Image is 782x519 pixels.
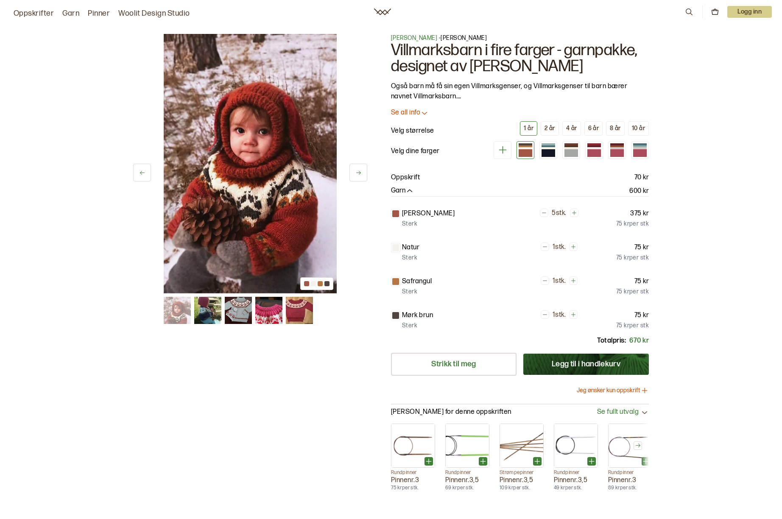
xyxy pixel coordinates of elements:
[374,8,391,15] a: Woolit
[545,125,555,132] div: 2 år
[539,141,557,159] div: Indigoblå og petrol (utsolgt)
[597,336,626,346] p: Totalpris:
[391,109,420,117] p: Se all info
[634,243,649,253] p: 75 kr
[634,310,649,321] p: 75 kr
[391,353,517,376] a: Strikk til meg
[164,34,337,293] img: Bilde av oppskrift
[391,476,435,485] p: Pinnenr. 3
[500,476,544,485] p: Pinnenr. 3,5
[517,141,534,159] div: Brent oransje sterk
[391,109,649,117] button: Se all info
[562,141,580,159] div: Grå og kobber
[391,408,511,417] p: [PERSON_NAME] for denne oppskriften
[391,424,435,467] img: Pinne
[608,469,652,476] p: Rundpinner
[500,485,544,491] p: 109 kr per stk.
[554,485,598,491] p: 49 kr per stk.
[402,243,419,253] p: Natur
[391,469,435,476] p: Rundpinner
[523,354,649,375] button: Legg til i handlekurv
[608,141,626,159] div: Elida (utsolgt)
[402,220,417,228] p: Sterk
[566,125,577,132] div: 4 år
[402,321,417,330] p: Sterk
[402,276,432,287] p: Safrangul
[445,469,489,476] p: Rundpinner
[554,469,598,476] p: Rundpinner
[606,121,625,136] button: 8 år
[391,81,649,102] p: Også barn må få sin egen Villmarksgenser, og Villmarksgenser til barn bærer navnet Villmarksbarn.
[520,121,537,136] button: 1 år
[554,476,598,485] p: Pinnenr. 3,5
[118,8,190,20] a: Woolit Design Studio
[727,6,772,18] button: User dropdown
[88,8,110,20] a: Pinner
[62,8,79,20] a: Garn
[632,125,645,132] div: 10 år
[402,287,417,296] p: Sterk
[391,187,414,195] button: Garn
[616,254,649,262] p: 75 kr per stk
[609,424,652,467] img: Pinne
[14,8,54,20] a: Oppskrifter
[597,408,639,417] span: Se fullt utvalg
[631,141,649,159] div: Elly (utsolgt)
[616,220,649,228] p: 75 kr per stk
[391,408,649,417] button: [PERSON_NAME] for denne oppskriftenSe fullt utvalg
[402,254,417,262] p: Sterk
[610,125,621,132] div: 8 år
[554,424,598,467] img: Pinne
[616,321,649,330] p: 75 kr per stk
[391,126,434,136] p: Velg størrelse
[634,276,649,287] p: 75 kr
[500,469,544,476] p: Strømpepinner
[402,209,455,219] p: [PERSON_NAME]
[585,141,603,159] div: Rosa og Rød (utsolgt)
[391,34,437,42] a: [PERSON_NAME]
[630,209,649,219] p: 375 kr
[524,125,533,132] div: 1 år
[391,146,440,156] p: Velg dine farger
[445,476,489,485] p: Pinnenr. 3,5
[500,424,543,467] img: Pinne
[608,476,652,485] p: Pinnenr. 3
[577,386,649,395] button: Jeg ønsker kun oppskrift
[608,485,652,491] p: 89 kr per stk.
[584,121,603,136] button: 6 år
[541,121,559,136] button: 2 år
[616,287,649,296] p: 75 kr per stk
[628,121,649,136] button: 10 år
[588,125,599,132] div: 6 år
[634,173,649,183] p: 70 kr
[553,277,566,286] p: 1 stk.
[629,186,649,196] p: 600 kr
[391,173,420,183] p: Oppskrift
[553,311,566,320] p: 1 stk.
[552,209,566,218] p: 5 stk.
[727,6,772,18] p: Logg inn
[553,243,566,252] p: 1 stk.
[391,34,649,42] p: - [PERSON_NAME]
[445,485,489,491] p: 69 kr per stk.
[391,485,435,491] p: 75 kr per stk.
[629,336,649,346] p: 670 kr
[391,42,649,75] h1: Villmarksbarn i fire farger - garnpakke, designet av [PERSON_NAME]
[562,121,581,136] button: 4 år
[446,424,489,467] img: Pinne
[402,310,433,321] p: Mørk brun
